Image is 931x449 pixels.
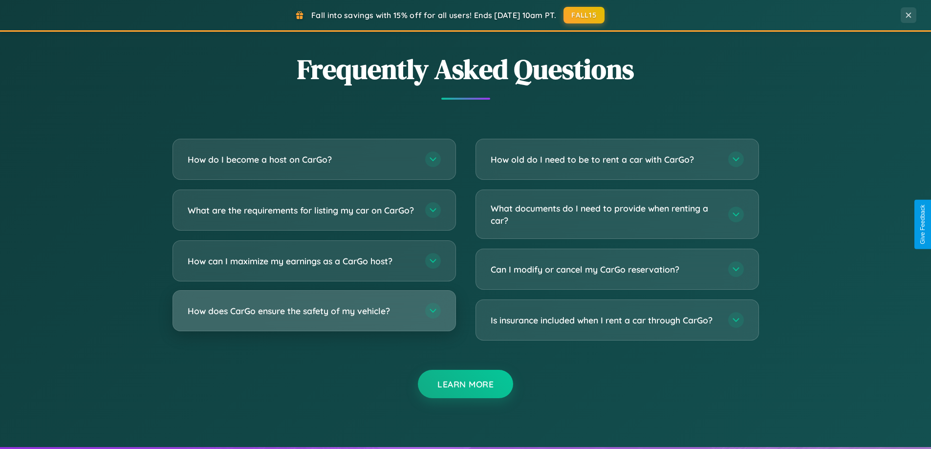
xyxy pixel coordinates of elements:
[188,305,415,317] h3: How does CarGo ensure the safety of my vehicle?
[919,205,926,244] div: Give Feedback
[491,202,718,226] h3: What documents do I need to provide when renting a car?
[491,263,718,276] h3: Can I modify or cancel my CarGo reservation?
[188,255,415,267] h3: How can I maximize my earnings as a CarGo host?
[173,50,759,88] h2: Frequently Asked Questions
[563,7,605,23] button: FALL15
[311,10,556,20] span: Fall into savings with 15% off for all users! Ends [DATE] 10am PT.
[418,370,513,398] button: Learn More
[188,204,415,216] h3: What are the requirements for listing my car on CarGo?
[491,314,718,326] h3: Is insurance included when I rent a car through CarGo?
[491,153,718,166] h3: How old do I need to be to rent a car with CarGo?
[188,153,415,166] h3: How do I become a host on CarGo?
